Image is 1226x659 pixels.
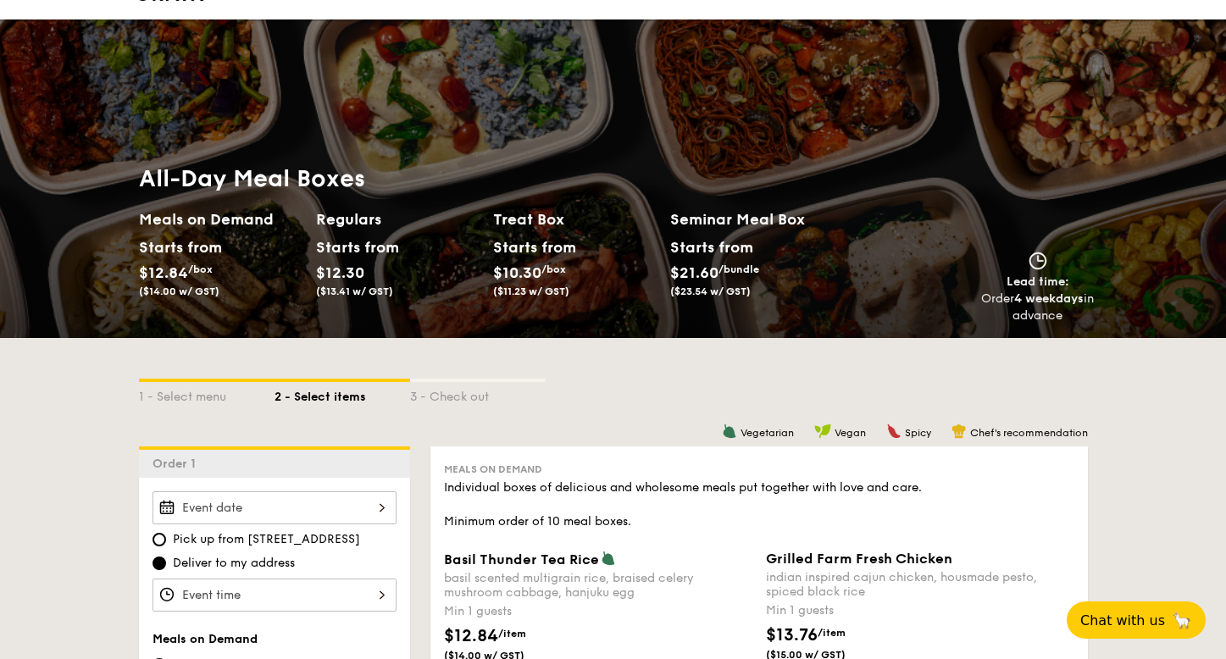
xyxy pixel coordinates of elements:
span: Spicy [905,427,931,439]
span: /item [818,627,846,639]
span: /box [188,263,213,275]
strong: 4 weekdays [1014,291,1084,306]
span: ($14.00 w/ GST) [139,285,219,297]
h2: Regulars [316,208,480,231]
div: 2 - Select items [275,382,410,406]
span: Deliver to my address [173,555,295,572]
span: /bundle [718,263,759,275]
button: Chat with us🦙 [1067,601,1206,639]
span: Meals on Demand [153,632,258,646]
div: 3 - Check out [410,382,546,406]
div: Min 1 guests [766,602,1074,619]
div: Individual boxes of delicious and wholesome meals put together with love and care. Minimum order ... [444,479,1074,530]
span: Basil Thunder Tea Rice [444,551,599,568]
span: Grilled Farm Fresh Chicken [766,551,952,567]
input: Event time [153,579,397,612]
span: Chef's recommendation [970,427,1088,439]
span: $12.84 [444,626,498,646]
span: Meals on Demand [444,463,542,475]
span: ($13.41 w/ GST) [316,285,393,297]
span: $12.84 [139,263,188,282]
div: indian inspired cajun chicken, housmade pesto, spiced black rice [766,570,1074,599]
span: Lead time: [1007,274,1069,289]
div: Starts from [670,235,752,260]
img: icon-clock.2db775ea.svg [1025,252,1051,270]
div: basil scented multigrain rice, braised celery mushroom cabbage, hanjuku egg [444,571,752,600]
h2: Seminar Meal Box [670,208,847,231]
span: $21.60 [670,263,718,282]
span: Vegetarian [741,427,794,439]
span: ($11.23 w/ GST) [493,285,569,297]
span: Chat with us [1080,612,1165,629]
span: Pick up from [STREET_ADDRESS] [173,531,360,548]
div: Starts from [493,235,569,260]
span: /item [498,628,526,640]
span: Vegan [835,427,866,439]
span: $12.30 [316,263,364,282]
input: Deliver to my address [153,557,166,570]
div: 1 - Select menu [139,382,275,406]
div: Order in advance [981,291,1095,324]
span: 🦙 [1172,611,1192,630]
span: $13.76 [766,625,818,645]
div: Starts from [139,235,214,260]
span: ($23.54 w/ GST) [670,285,751,297]
span: /box [541,263,566,275]
div: Min 1 guests [444,603,752,620]
span: Order 1 [153,457,202,471]
h2: Meals on Demand [139,208,302,231]
img: icon-vegan.f8ff3823.svg [814,424,831,439]
span: $10.30 [493,263,541,282]
input: Pick up from [STREET_ADDRESS] [153,533,166,546]
img: icon-vegetarian.fe4039eb.svg [601,551,616,566]
img: icon-vegetarian.fe4039eb.svg [722,424,737,439]
h2: Treat Box [493,208,657,231]
div: Starts from [316,235,391,260]
img: icon-chef-hat.a58ddaea.svg [951,424,967,439]
img: icon-spicy.37a8142b.svg [886,424,901,439]
h1: All-Day Meal Boxes [139,163,847,194]
input: Event date [153,491,397,524]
